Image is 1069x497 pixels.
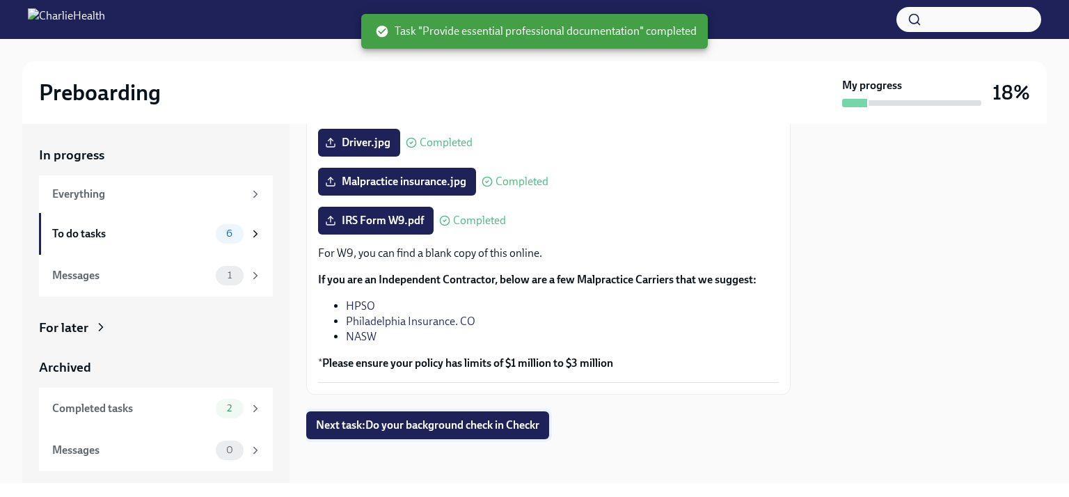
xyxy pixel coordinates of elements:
div: Messages [52,443,210,458]
span: 1 [219,270,240,281]
span: 0 [218,445,241,455]
span: 2 [219,403,240,413]
label: IRS Form W9.pdf [318,207,434,235]
a: NASW [346,330,377,343]
img: CharlieHealth [28,8,105,31]
label: Malpractice insurance.jpg [318,168,476,196]
span: Completed [420,137,473,148]
span: Next task : Do your background check in Checkr [316,418,539,432]
div: To do tasks [52,226,210,242]
a: Archived [39,358,273,377]
strong: My progress [842,78,902,93]
button: Next task:Do your background check in Checkr [306,411,549,439]
span: Malpractice insurance.jpg [328,175,466,189]
span: 6 [218,228,241,239]
div: Everything [52,187,244,202]
div: Messages [52,268,210,283]
a: Messages0 [39,429,273,471]
div: For later [39,319,88,337]
strong: If you are an Independent Contractor, below are a few Malpractice Carriers that we suggest: [318,273,757,286]
p: For W9, you can find a blank copy of this online. [318,246,779,261]
a: For later [39,319,273,337]
span: IRS Form W9.pdf [328,214,424,228]
a: HPSO [346,299,375,313]
h2: Preboarding [39,79,161,106]
div: Completed tasks [52,401,210,416]
label: Driver.jpg [318,129,400,157]
a: Philadelphia Insurance. CO [346,315,475,328]
span: Task "Provide essential professional documentation" completed [375,24,697,39]
span: Completed [453,215,506,226]
span: Driver.jpg [328,136,390,150]
a: Everything [39,175,273,213]
a: In progress [39,146,273,164]
a: To do tasks6 [39,213,273,255]
a: Messages1 [39,255,273,297]
strong: Please ensure your policy has limits of $1 million to $3 million [322,356,613,370]
h3: 18% [992,80,1030,105]
span: Completed [496,176,548,187]
a: Completed tasks2 [39,388,273,429]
